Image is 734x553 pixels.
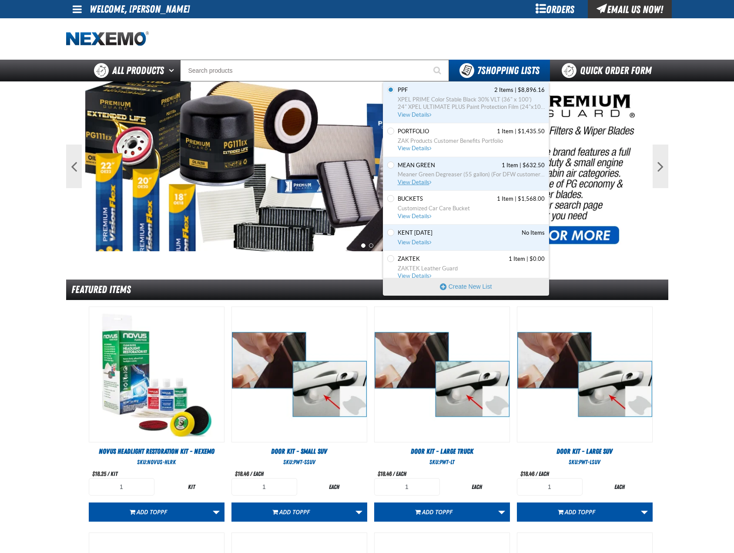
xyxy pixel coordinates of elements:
[411,447,473,455] span: Door Kit - Large Truck
[422,508,452,516] span: Add to
[231,502,351,522] button: Add toPPF
[442,508,452,516] span: PPF
[519,162,521,169] span: |
[92,470,106,477] span: $18.25
[85,81,649,251] img: PG Filters & Wipers
[375,307,509,442] img: Door Kit - Large Truck
[398,86,408,94] span: PPF
[378,470,392,477] span: $18.46
[374,458,510,466] div: SKU:
[477,64,540,77] span: Shopping Lists
[89,458,225,466] div: SKU:
[398,137,545,145] span: ZAK Products Customer Benefits Portfolio
[231,447,367,456] a: Door Kit - Small SUV
[231,458,367,466] div: SKU:
[398,179,433,185] span: View Details
[520,470,534,477] span: $18.46
[396,195,545,220] a: Buckets contains 1 item. Total cost is $1,568.00. Click to see all items, discounts, taxes and ot...
[396,128,545,152] a: PORTFOLIO contains 1 item. Total cost is $1,435.50. Click to see all items, discounts, taxes and ...
[137,508,167,516] span: Add to
[398,229,432,237] span: Kent 3.21.2023
[517,478,583,496] input: Product Quantity
[89,447,225,456] a: Novus Headlight Restoration Kit - Nexemo
[398,96,545,104] span: XPEL PRIME Color Stable Black 30% VLT (36" x 100')
[398,265,545,273] span: ZAKTEK Leather Guard
[539,470,549,477] span: each
[208,502,225,522] a: More Actions
[147,459,176,465] span: NOVUS-HLRK
[550,60,668,81] a: Quick Order Form
[66,31,149,47] img: Nexemo logo
[585,508,595,516] span: PPF
[271,447,327,455] span: Door Kit - Small SUV
[530,255,545,263] span: $0.00
[89,502,208,522] button: Add toPPF
[517,502,637,522] button: Add toPPF
[66,145,82,188] button: Previous
[502,162,518,169] span: 1 Item
[396,86,545,118] a: PPF contains 2 items. Total cost is $8,896.16. Click to see all items, discounts, taxes and other...
[497,128,513,135] span: 1 Item
[522,229,545,237] span: No Items
[518,195,545,203] span: $1,568.00
[565,508,595,516] span: Add to
[509,255,525,263] span: 1 Item
[302,483,367,491] div: each
[556,447,613,455] span: Door Kit - Large SUV
[396,229,545,246] a: Kent 3.21.2023 is empty. View Details
[398,145,433,152] span: View Details
[427,60,449,81] button: Start Searching
[526,256,528,262] span: |
[383,81,549,296] div: You have 7 Shopping Lists. Open to view details
[112,63,164,78] span: All Products
[396,255,545,280] a: ZAKTEK contains 1 item. Total cost is $0.00. Click to see all items, discounts, taxes and other a...
[497,195,513,203] span: 1 Item
[518,128,545,135] span: $1,435.50
[89,478,154,496] input: Product Quantity
[383,278,549,295] button: Create New List. Opens a popup
[111,470,117,477] span: kit
[232,307,367,442] : View Details of the Door Kit - Small SUV
[374,447,510,456] a: Door Kit - Large Truck
[231,478,297,496] input: Product Quantity
[517,307,652,442] : View Details of the Door Kit - Large SUV
[398,205,545,212] span: Customized Car Care Bucket
[398,213,433,219] span: View Details
[523,162,545,169] span: $632.50
[536,470,537,477] span: /
[393,470,395,477] span: /
[515,128,516,135] span: |
[579,459,600,465] span: PWT-LSUV
[477,64,481,77] strong: 7
[374,478,440,496] input: Product Quantity
[166,60,180,81] button: Open All Products pages
[444,483,510,491] div: each
[396,162,545,186] a: MEAN GREEN contains 1 item. Total cost is $632.50. Click to see all items, discounts, taxes and o...
[398,103,545,111] span: 24" XPEL ULTIMATE PLUS Paint Protection Film (24"x100')
[494,86,513,94] span: 2 Items
[235,470,249,477] span: $18.46
[232,307,367,442] img: Door Kit - Small SUV
[449,60,550,81] button: You have 7 Shopping Lists. Open to view details
[369,243,373,248] button: 2 of 2
[517,307,652,442] img: Door Kit - Large SUV
[107,470,109,477] span: /
[398,162,435,169] span: MEAN GREEN
[515,87,516,93] span: |
[398,171,545,179] span: Meaner Green Degreaser (55 gallon) (For DFW customers ONLY)
[398,239,433,246] span: View Details
[439,459,454,465] span: PWT-LT
[89,307,224,442] : View Details of the Novus Headlight Restoration Kit - Nexemo
[99,447,215,455] span: Novus Headlight Restoration Kit - Nexemo
[300,508,310,516] span: PPF
[66,280,668,300] div: Featured Items
[518,86,545,94] span: $8,896.16
[636,502,653,522] a: More Actions
[89,307,224,442] img: Novus Headlight Restoration Kit - Nexemo
[398,273,433,279] span: View Details
[157,508,167,516] span: PPF
[250,470,252,477] span: /
[398,195,423,203] span: Buckets
[293,459,315,465] span: PWT-SSUV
